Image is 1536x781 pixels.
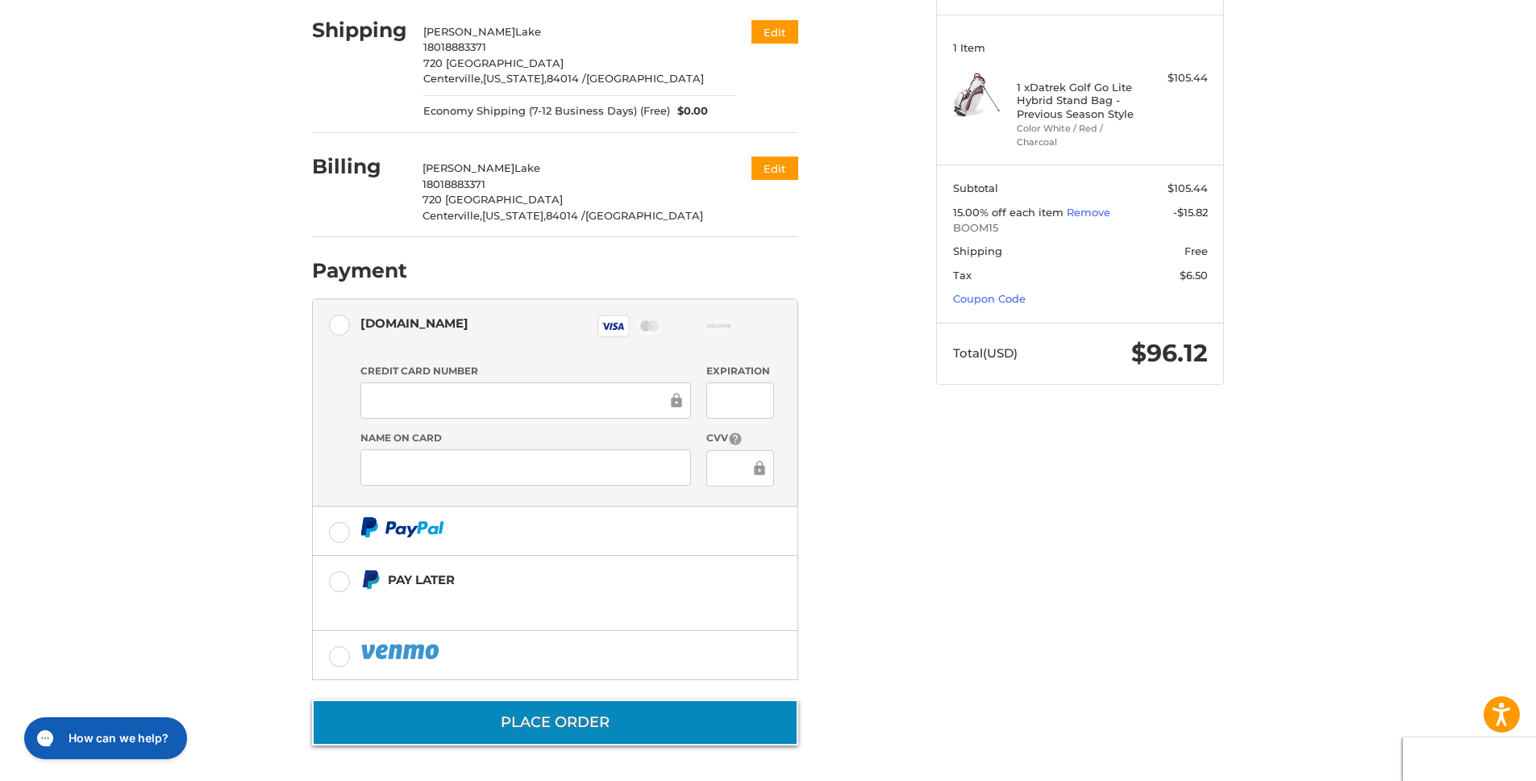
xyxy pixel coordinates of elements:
[360,641,443,662] img: PayPal icon
[1180,269,1208,282] span: $6.50
[423,56,564,69] span: 720 [GEOGRAPHIC_DATA]
[360,364,691,378] label: Credit Card Number
[1184,244,1208,257] span: Free
[953,41,1208,54] h3: 1 Item
[423,209,482,222] span: Centerville,
[1168,182,1208,194] span: $105.44
[423,161,514,174] span: [PERSON_NAME]
[423,103,670,119] span: Economy Shipping (7-12 Business Days) (Free)
[312,258,407,283] h2: Payment
[953,182,998,194] span: Subtotal
[1144,70,1208,86] div: $105.44
[1173,206,1208,219] span: -$15.82
[1017,81,1140,120] h4: 1 x Datrek Golf Go Lite Hybrid Stand Bag - Previous Season Style
[423,40,486,53] span: 18018883371
[706,364,773,378] label: Expiration
[1017,122,1140,148] li: Color White / Red / Charcoal
[312,154,406,179] h2: Billing
[953,292,1026,305] a: Coupon Code
[1131,338,1208,368] span: $96.12
[423,25,515,38] span: [PERSON_NAME]
[953,244,1002,257] span: Shipping
[360,310,468,336] div: [DOMAIN_NAME]
[360,517,444,537] img: PayPal icon
[16,712,192,765] iframe: Gorgias live chat messenger
[423,72,483,85] span: Centerville,
[953,269,972,282] span: Tax
[953,220,1208,236] span: BOOM15
[312,18,407,43] h2: Shipping
[670,103,709,119] span: $0.00
[483,72,547,85] span: [US_STATE],
[423,193,563,206] span: 720 [GEOGRAPHIC_DATA]
[360,431,691,445] label: Name on Card
[751,20,798,44] button: Edit
[586,72,704,85] span: [GEOGRAPHIC_DATA]
[547,72,586,85] span: 84014 /
[546,209,585,222] span: 84014 /
[360,596,697,611] iframe: PayPal Message 1
[423,177,485,190] span: 18018883371
[312,700,798,745] button: Place Order
[1403,737,1536,781] iframe: Google Customer Reviews
[953,345,1018,361] span: Total (USD)
[751,157,798,180] button: Edit
[585,209,703,222] span: [GEOGRAPHIC_DATA]
[514,161,540,174] span: Lake
[706,431,773,446] label: CVV
[953,206,1067,219] span: 15.00% off each item
[388,566,697,593] div: Pay Later
[515,25,541,38] span: Lake
[482,209,546,222] span: [US_STATE],
[1067,206,1110,219] a: Remove
[360,570,381,590] img: Pay Later icon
